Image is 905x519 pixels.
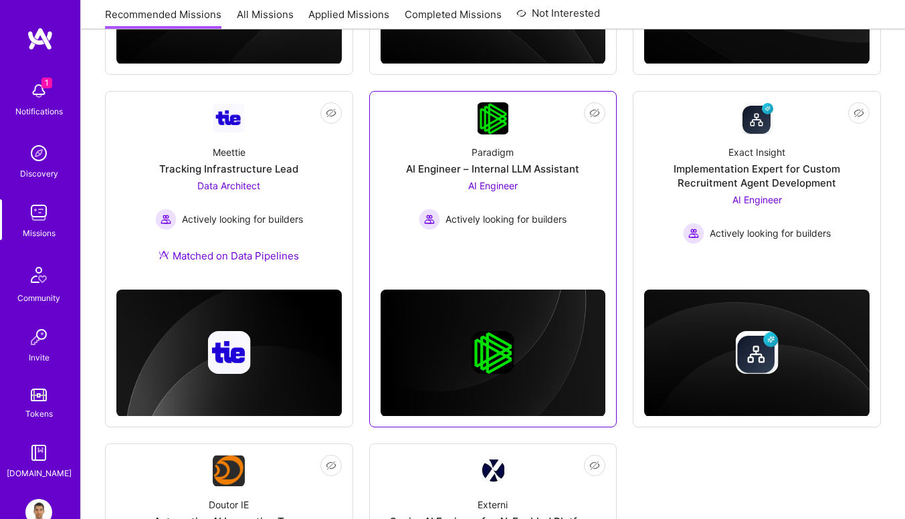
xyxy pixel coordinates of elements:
a: Applied Missions [308,7,389,29]
div: Matched on Data Pipelines [159,249,299,263]
img: Actively looking for builders [419,209,440,230]
span: Actively looking for builders [182,212,303,226]
img: Company logo [472,331,514,374]
img: cover [644,290,870,417]
div: Notifications [15,104,63,118]
img: Community [23,259,55,291]
div: Invite [29,350,49,365]
i: icon EyeClosed [589,108,600,118]
div: Meettie [213,145,245,159]
img: Ateam Purple Icon [159,249,169,260]
img: Company Logo [478,102,509,134]
i: icon EyeClosed [589,460,600,471]
div: Community [17,291,60,305]
div: Implementation Expert for Custom Recruitment Agent Development [644,162,870,190]
img: discovery [25,140,52,167]
span: AI Engineer [732,194,782,205]
div: [DOMAIN_NAME] [7,466,72,480]
img: Actively looking for builders [683,223,704,244]
img: Company Logo [482,459,504,482]
div: Tokens [25,407,53,421]
i: icon EyeClosed [326,460,336,471]
a: Company LogoParadigmAI Engineer – Internal LLM AssistantAI Engineer Actively looking for builders... [381,102,606,254]
i: icon EyeClosed [853,108,864,118]
div: Externi [478,498,508,512]
a: All Missions [237,7,294,29]
a: Not Interested [516,5,600,29]
img: Company logo [207,331,250,374]
img: cover [381,290,606,417]
img: Actively looking for builders [155,209,177,230]
div: Missions [23,226,56,240]
span: 1 [41,78,52,88]
img: teamwork [25,199,52,226]
div: Paradigm [472,145,514,159]
img: tokens [31,389,47,401]
img: Invite [25,324,52,350]
div: Doutor IE [209,498,249,512]
span: Data Architect [197,180,260,191]
img: guide book [25,439,52,466]
i: icon EyeClosed [326,108,336,118]
span: AI Engineer [468,180,518,191]
a: Recommended Missions [105,7,221,29]
div: Discovery [20,167,58,181]
img: bell [25,78,52,104]
span: Actively looking for builders [710,226,831,240]
img: Company logo [736,331,779,374]
img: logo [27,27,54,51]
img: Company Logo [213,104,245,132]
div: Tracking Infrastructure Lead [159,162,298,176]
a: Company LogoMeettieTracking Infrastructure LeadData Architect Actively looking for buildersActive... [116,102,342,279]
img: cover [116,290,342,417]
div: Exact Insight [728,145,785,159]
a: Company LogoExact InsightImplementation Expert for Custom Recruitment Agent DevelopmentAI Enginee... [644,102,870,254]
img: Company Logo [213,455,245,486]
img: Company Logo [741,102,773,134]
span: Actively looking for builders [445,212,567,226]
a: Completed Missions [405,7,502,29]
div: AI Engineer – Internal LLM Assistant [406,162,579,176]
